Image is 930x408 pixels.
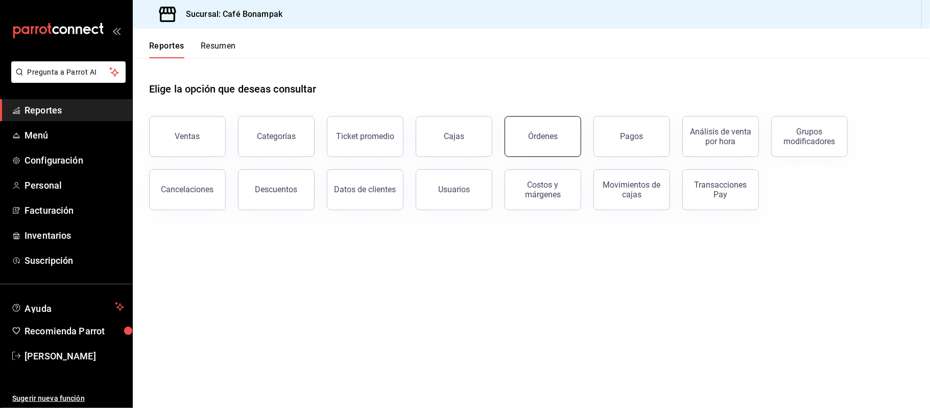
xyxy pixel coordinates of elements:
div: Cancelaciones [161,185,214,194]
span: Configuración [25,153,124,167]
button: Categorías [238,116,315,157]
div: Pagos [621,131,643,141]
button: Descuentos [238,169,315,210]
button: Ticket promedio [327,116,403,157]
button: Reportes [149,41,184,58]
span: Facturación [25,203,124,217]
div: Órdenes [528,131,558,141]
div: Ticket promedio [336,131,394,141]
span: Pregunta a Parrot AI [28,67,110,78]
h3: Sucursal: Café Bonampak [178,8,282,20]
button: Cancelaciones [149,169,226,210]
span: Suscripción [25,254,124,267]
span: [PERSON_NAME] [25,349,124,363]
span: Personal [25,178,124,192]
div: Datos de clientes [335,185,396,194]
button: Pregunta a Parrot AI [11,61,126,83]
div: Análisis de venta por hora [689,127,752,146]
div: Categorías [257,131,296,141]
button: Análisis de venta por hora [682,116,759,157]
button: Costos y márgenes [505,169,581,210]
button: Resumen [201,41,236,58]
div: navigation tabs [149,41,236,58]
button: Usuarios [416,169,492,210]
div: Cajas [444,131,464,141]
a: Pregunta a Parrot AI [7,74,126,85]
button: Movimientos de cajas [593,169,670,210]
div: Transacciones Pay [689,180,752,199]
span: Ayuda [25,301,111,313]
span: Menú [25,128,124,142]
span: Sugerir nueva función [12,393,124,404]
button: Transacciones Pay [682,169,759,210]
div: Grupos modificadores [778,127,841,146]
h1: Elige la opción que deseas consultar [149,81,317,97]
span: Recomienda Parrot [25,324,124,338]
span: Reportes [25,103,124,117]
div: Costos y márgenes [511,180,575,199]
button: Cajas [416,116,492,157]
button: Datos de clientes [327,169,403,210]
button: Grupos modificadores [771,116,848,157]
button: Pagos [593,116,670,157]
button: Ventas [149,116,226,157]
button: open_drawer_menu [112,27,121,35]
span: Inventarios [25,229,124,242]
button: Órdenes [505,116,581,157]
div: Descuentos [255,185,298,194]
div: Movimientos de cajas [600,180,663,199]
div: Usuarios [438,185,470,194]
div: Ventas [175,131,200,141]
